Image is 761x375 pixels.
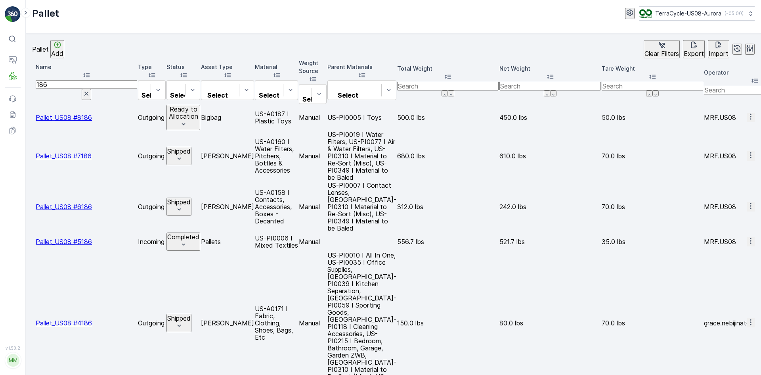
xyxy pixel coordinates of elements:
span: v 1.50.2 [5,346,21,350]
p: Clear Filters [644,50,679,57]
p: 70.0 lbs [602,152,703,160]
p: Parent Materials [327,63,396,71]
button: Export [683,40,705,58]
p: Outgoing [138,152,166,160]
p: Net Weight [499,65,601,73]
p: Bigbag [201,114,254,121]
p: Shipped [167,198,191,206]
p: Manual [299,319,327,327]
p: Pallet [32,7,59,20]
p: Material [255,63,298,71]
p: Import [709,50,728,57]
p: US-A0160 I Water Filters, Pitchers, Bottles & Accessories [255,138,298,174]
p: 242.0 lbs [499,203,601,210]
button: TerraCycle-US08-Aurora(-05:00) [639,6,755,21]
img: logo [5,6,21,22]
p: 680.0 lbs [397,152,499,160]
p: 80.0 lbs [499,319,601,327]
p: Name [36,63,137,71]
button: Shipped [166,314,191,332]
p: Select [302,96,323,103]
p: 556.7 lbs [397,238,499,245]
p: Manual [299,238,327,245]
input: Search [397,82,499,90]
button: Completed [166,233,200,251]
p: Pallet [32,46,49,53]
a: Pallet_US08 #6186 [36,203,92,211]
p: Asset Type [201,63,254,71]
p: 35.0 lbs [602,238,703,245]
img: image_ci7OI47.png [639,9,652,18]
button: Import [708,40,729,58]
button: Shipped [166,198,191,216]
button: MM [5,352,21,369]
p: Manual [299,152,327,160]
a: Pallet_US08 #5186 [36,238,92,246]
p: US-PI0019 I Water Filters, US-PI0077 I Air & Water Filters, US-PI0310 I Material to Re-Sort (Misc... [327,131,396,181]
p: Pallets [201,238,254,245]
p: Total Weight [397,65,499,73]
p: Manual [299,114,327,121]
button: Clear Filters [644,40,680,58]
input: Search [36,80,137,89]
button: Add [50,40,64,58]
button: Ready to Allocation [166,105,200,130]
p: Select [141,92,162,99]
p: [PERSON_NAME] [201,319,254,327]
p: 610.0 lbs [499,152,601,160]
p: 500.0 lbs [397,114,499,121]
p: US-A0187 I Plastic Toys [255,110,298,125]
p: Outgoing [138,203,166,210]
div: MM [7,354,19,367]
p: US-PI0006 I Mixed Textiles [255,235,298,249]
p: [PERSON_NAME] [201,152,254,160]
p: Select [205,92,231,99]
p: 312.0 lbs [397,203,499,210]
input: Search [499,82,601,90]
p: Shipped [167,315,191,322]
button: Shipped [166,147,191,165]
p: 70.0 lbs [602,203,703,210]
p: Outgoing [138,319,166,327]
p: 50.0 lbs [602,114,703,121]
p: [PERSON_NAME] [201,203,254,210]
p: US-PI0005 I Toys [327,114,396,121]
p: 70.0 lbs [602,319,703,327]
p: 150.0 lbs [397,319,499,327]
p: Incoming [138,238,166,245]
a: Pallet_US08 #8186 [36,113,92,121]
p: 521.7 lbs [499,238,601,245]
p: Ready to Allocation [167,106,199,120]
p: Weight Source [299,59,327,75]
p: Status [166,63,200,71]
p: Export [684,50,704,57]
a: Pallet_US08 #4186 [36,319,92,327]
p: Select [258,92,279,99]
p: Manual [299,203,327,210]
p: TerraCycle-US08-Aurora [655,10,721,17]
p: Completed [167,233,199,240]
p: Type [138,63,166,71]
p: Tare Weight [602,65,703,73]
p: US-A0171 I Fabric, Clothing, Shoes, Bags, Etc [255,305,298,341]
p: ( -05:00 ) [725,10,744,17]
p: Add [51,50,63,57]
p: 450.0 lbs [499,114,601,121]
p: Select [331,92,365,99]
input: Search [602,82,703,90]
a: Pallet_US08 #7186 [36,152,92,160]
p: Shipped [167,148,191,155]
p: Outgoing [138,114,166,121]
p: US-A0158 I Contacts, Accessories, Boxes - Decanted [255,189,298,225]
p: US-PI0007 I Contact Lenses, [GEOGRAPHIC_DATA]-PI0310 I Material to Re-Sort (Misc), US-PI0349 I Ma... [327,182,396,232]
p: Select [170,92,191,99]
